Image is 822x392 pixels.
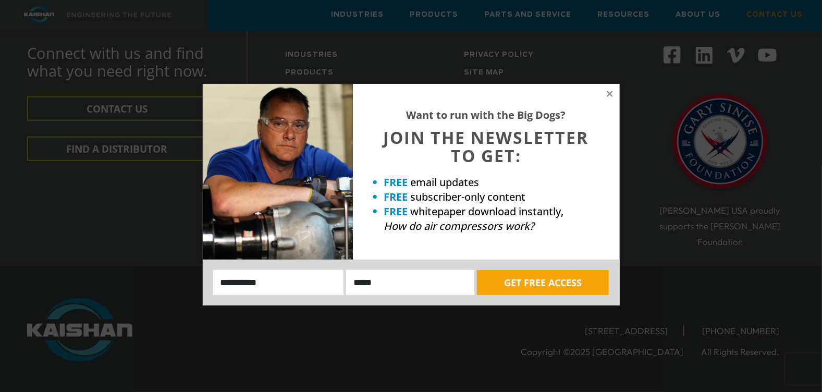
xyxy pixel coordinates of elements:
[605,89,615,99] button: Close
[384,190,408,204] strong: FREE
[213,270,344,295] input: Name:
[407,108,566,122] strong: Want to run with the Big Dogs?
[411,175,480,189] span: email updates
[411,190,526,204] span: subscriber-only content
[384,126,589,167] span: JOIN THE NEWSLETTER TO GET:
[384,219,535,233] em: How do air compressors work?
[384,175,408,189] strong: FREE
[411,204,564,218] span: whitepaper download instantly,
[384,204,408,218] strong: FREE
[477,270,609,295] button: GET FREE ACCESS
[346,270,474,295] input: Email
